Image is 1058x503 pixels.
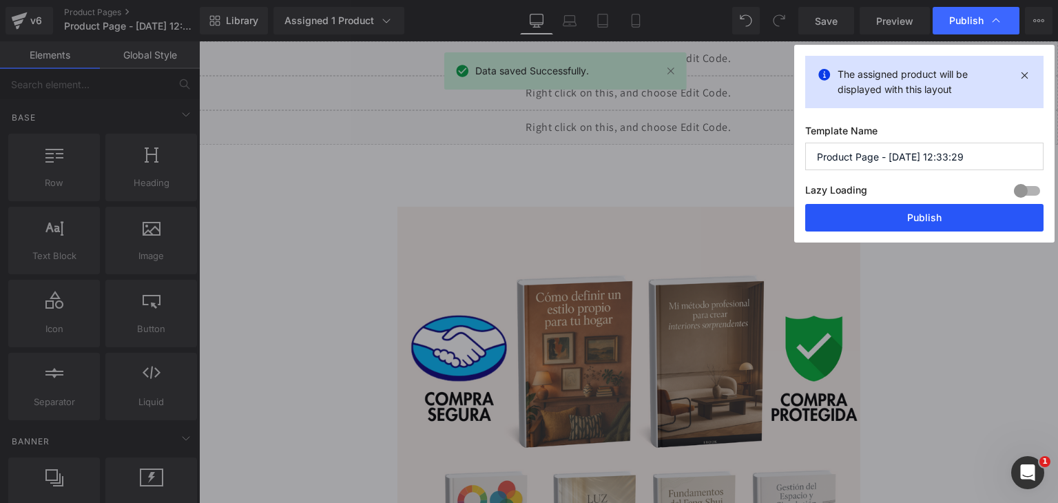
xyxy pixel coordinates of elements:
[1011,456,1044,489] iframe: Intercom live chat
[838,67,1011,97] p: The assigned product will be displayed with this layout
[805,125,1044,143] label: Template Name
[805,181,867,204] label: Lazy Loading
[949,14,984,27] span: Publish
[805,204,1044,232] button: Publish
[1039,456,1050,467] span: 1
